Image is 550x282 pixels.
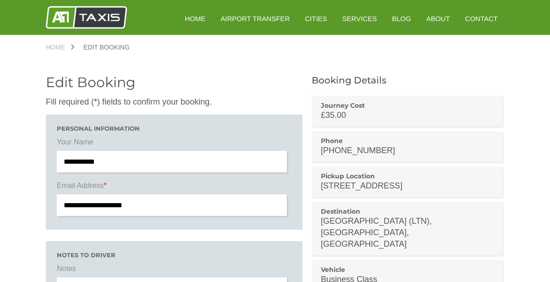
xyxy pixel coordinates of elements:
h3: Pickup Location [321,172,493,180]
img: A1 Taxis [46,6,127,29]
h2: Booking Details [312,76,504,85]
h3: Notes to driver [57,252,291,258]
a: HOME [178,7,212,30]
a: Home [46,44,74,50]
a: Services [336,7,384,30]
p: £35.00 [321,110,493,121]
a: Edit Booking [74,44,139,50]
h2: Edit Booking [46,76,302,89]
a: About [420,7,456,30]
h3: Destination [321,207,493,216]
p: [GEOGRAPHIC_DATA] (LTN), [GEOGRAPHIC_DATA], [GEOGRAPHIC_DATA] [321,216,493,250]
a: Airport Transfer [214,7,296,30]
a: Contact [459,7,504,30]
h3: Journey Cost [321,101,493,110]
label: Notes [57,264,291,277]
a: Cities [298,7,333,30]
label: Email Address [57,181,291,194]
h3: Phone [321,137,493,145]
a: Blog [385,7,418,30]
p: Fill required ( ) fields to confirm your booking. [46,96,302,108]
label: Your Name [57,137,291,151]
h3: Personal Information [57,126,291,132]
h3: Vehicle [321,265,493,274]
p: [PHONE_NUMBER] [321,145,493,156]
p: [STREET_ADDRESS] [321,180,493,192]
